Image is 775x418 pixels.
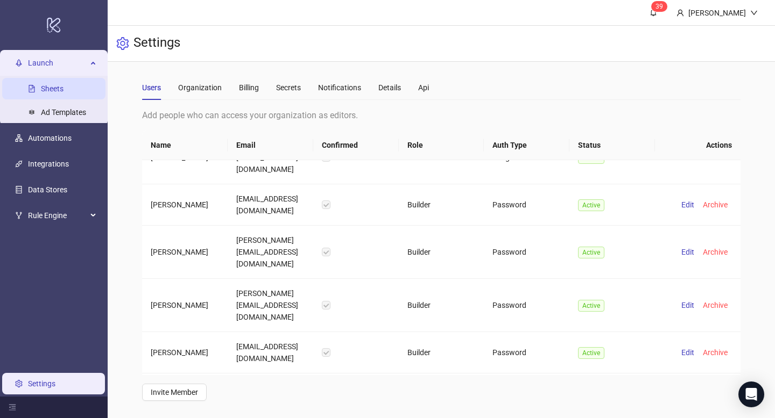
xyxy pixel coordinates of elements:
td: Password [484,332,569,373]
td: [PERSON_NAME] [142,184,228,226]
span: 3 [656,3,659,10]
span: Active [578,199,604,211]
button: Archive [699,198,732,211]
th: Confirmed [313,131,399,160]
th: Email [228,131,313,160]
th: Role [399,131,484,160]
td: [PERSON_NAME] [142,226,228,279]
button: Invite Member [142,384,207,401]
span: rocket [15,59,23,67]
td: Password [484,184,569,226]
th: Status [569,131,655,160]
a: Data Stores [28,185,67,194]
a: Sheets [41,84,64,93]
span: Archive [703,301,728,309]
a: Integrations [28,160,69,168]
div: Api [418,82,429,93]
button: Archive [699,246,732,258]
span: Archive [703,348,728,357]
div: [PERSON_NAME] [684,7,750,19]
td: Password [484,279,569,332]
span: Rule Engine [28,205,87,226]
span: Active [578,300,604,312]
td: [EMAIL_ADDRESS][DOMAIN_NAME] [228,332,313,373]
th: Name [142,131,228,160]
td: [PERSON_NAME][EMAIL_ADDRESS][DOMAIN_NAME] [228,226,313,279]
div: Open Intercom Messenger [738,381,764,407]
td: [PERSON_NAME] [142,279,228,332]
div: Billing [239,82,259,93]
span: Launch [28,52,87,74]
span: Active [578,347,604,359]
sup: 39 [651,1,667,12]
span: fork [15,212,23,219]
a: Automations [28,134,72,142]
span: user [677,9,684,17]
span: setting [116,37,129,50]
td: Builder [399,184,484,226]
td: Password [484,226,569,279]
span: Archive [703,200,728,209]
td: [PERSON_NAME][EMAIL_ADDRESS][DOMAIN_NAME] [228,279,313,332]
button: Edit [677,198,699,211]
span: down [750,9,758,17]
td: [EMAIL_ADDRESS][DOMAIN_NAME] [228,184,313,226]
div: Secrets [276,82,301,93]
h3: Settings [133,34,180,53]
span: Edit [681,301,694,309]
span: Edit [681,248,694,256]
span: 9 [659,3,663,10]
div: Notifications [318,82,361,93]
button: Edit [677,246,699,258]
span: Edit [681,200,694,209]
td: Builder [399,279,484,332]
div: Users [142,82,161,93]
td: [PERSON_NAME] [142,332,228,373]
span: menu-fold [9,403,16,411]
th: Actions [655,131,741,160]
div: Organization [178,82,222,93]
button: Edit [677,299,699,312]
div: Details [378,82,401,93]
a: Ad Templates [41,108,86,117]
span: bell [650,9,657,16]
span: Edit [681,348,694,357]
button: Archive [699,299,732,312]
td: Builder [399,226,484,279]
span: Invite Member [151,388,198,397]
div: Add people who can access your organization as editors. [142,109,741,122]
button: Edit [677,346,699,359]
td: Builder [399,332,484,373]
th: Auth Type [484,131,569,160]
button: Archive [699,346,732,359]
span: Active [578,247,604,258]
span: Archive [703,248,728,256]
a: Settings [28,379,55,388]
